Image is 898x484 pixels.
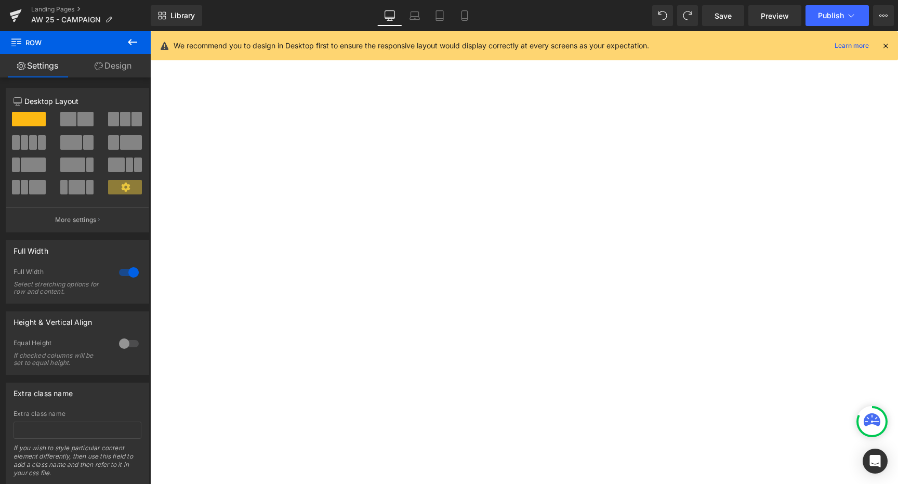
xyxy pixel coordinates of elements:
a: Landing Pages [31,5,151,14]
div: Equal Height [14,339,109,350]
a: Preview [748,5,801,26]
button: More [873,5,894,26]
p: We recommend you to design in Desktop first to ensure the responsive layout would display correct... [174,40,649,51]
p: More settings [55,215,97,225]
span: Row [10,31,114,54]
p: Desktop Layout [14,96,141,107]
button: Redo [677,5,698,26]
div: Open Intercom Messenger [863,449,888,474]
div: Height & Vertical Align [14,312,92,326]
a: Laptop [402,5,427,26]
span: Library [170,11,195,20]
div: Extra class name [14,410,141,417]
a: Design [75,54,151,77]
div: Extra class name [14,383,73,398]
span: Save [715,10,732,21]
span: AW 25 - CAMPAIGN [31,16,101,24]
span: Preview [761,10,789,21]
button: More settings [6,207,149,232]
div: Select stretching options for row and content. [14,281,107,295]
div: Full Width [14,268,109,279]
a: Mobile [452,5,477,26]
div: If you wish to style particular content element differently, then use this field to add a class n... [14,444,141,484]
a: Desktop [377,5,402,26]
a: New Library [151,5,202,26]
button: Undo [652,5,673,26]
button: Publish [805,5,869,26]
a: Learn more [830,40,873,52]
div: Full Width [14,241,48,255]
div: If checked columns will be set to equal height. [14,352,107,367]
a: Tablet [427,5,452,26]
span: Publish [818,11,844,20]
